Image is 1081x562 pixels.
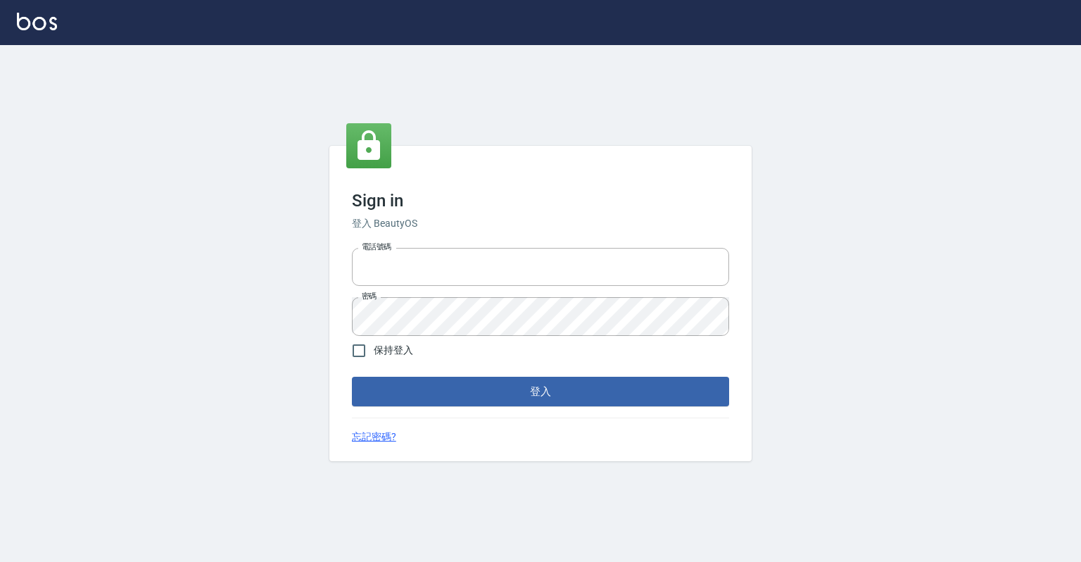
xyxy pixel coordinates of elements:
label: 電話號碼 [362,242,391,252]
h6: 登入 BeautyOS [352,216,729,231]
h3: Sign in [352,191,729,211]
button: 登入 [352,377,729,406]
label: 密碼 [362,291,377,301]
a: 忘記密碼? [352,430,396,444]
span: 保持登入 [374,343,413,358]
img: Logo [17,13,57,30]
